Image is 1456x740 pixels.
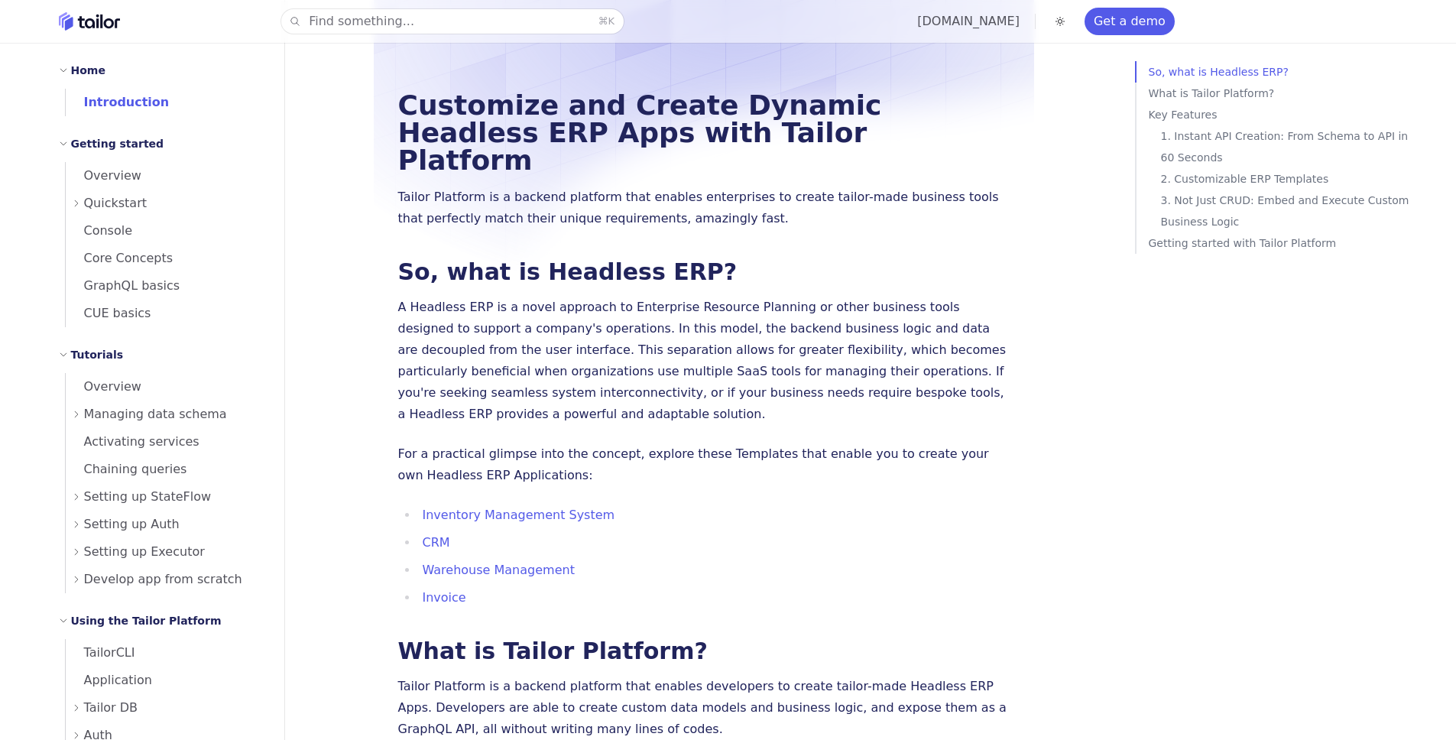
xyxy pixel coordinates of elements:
a: CUE basics [66,300,266,327]
a: 3. Not Just CRUD: Embed and Execute Custom Business Logic [1161,190,1410,232]
span: Application [66,673,152,687]
a: Inventory Management System [423,508,615,522]
a: Getting started with Tailor Platform [1149,232,1410,254]
p: For a practical glimpse into the concept, explore these Templates that enable you to create your ... [398,443,1010,486]
a: What is Tailor Platform? [398,638,708,664]
a: So, what is Headless ERP? [1149,61,1410,83]
a: Console [66,217,266,245]
kbd: ⌘ [598,15,608,27]
a: Invoice [423,590,466,605]
a: Warehouse Management [423,563,575,577]
span: CUE basics [66,306,151,320]
a: Get a demo [1085,8,1175,35]
h2: Using the Tailor Platform [71,612,222,630]
span: Develop app from scratch [84,569,242,590]
a: Home [59,12,120,31]
a: CRM [423,535,450,550]
span: Chaining queries [66,462,187,476]
a: Activating services [66,428,266,456]
a: Application [66,667,266,694]
span: Console [66,223,133,238]
span: Setting up Executor [84,541,205,563]
span: Overview [66,379,141,394]
a: So, what is Headless ERP? [398,258,738,285]
span: TailorCLI [66,645,135,660]
a: Chaining queries [66,456,266,483]
a: GraphQL basics [66,272,266,300]
a: 2. Customizable ERP Templates [1161,168,1410,190]
span: Activating services [66,434,199,449]
a: 1. Instant API Creation: From Schema to API in 60 Seconds [1161,125,1410,168]
h2: Home [71,61,105,80]
button: Find something...⌘K [281,9,624,34]
h1: Customize and Create Dynamic Headless ERP Apps with Tailor Platform [398,92,1010,174]
a: Key Features [1149,104,1410,125]
a: [DOMAIN_NAME] [917,14,1020,28]
span: Setting up StateFlow [84,486,212,508]
span: Introduction [66,95,170,109]
a: Introduction [66,89,266,116]
span: Quickstart [84,193,148,214]
h2: Tutorials [71,346,124,364]
p: A Headless ERP is a novel approach to Enterprise Resource Planning or other business tools design... [398,297,1010,425]
a: TailorCLI [66,639,266,667]
a: Core Concepts [66,245,266,272]
span: Core Concepts [66,251,173,265]
span: Overview [66,168,141,183]
kbd: K [608,15,615,27]
p: Tailor Platform is a backend platform that enables enterprises to create tailor-made business too... [398,187,1010,229]
h2: Getting started [71,135,164,153]
span: Setting up Auth [84,514,180,535]
p: Tailor Platform is a backend platform that enables developers to create tailor-made Headless ERP ... [398,676,1010,740]
a: Overview [66,162,266,190]
span: Managing data schema [84,404,227,425]
button: Toggle dark mode [1051,12,1069,31]
a: What is Tailor Platform? [1149,83,1410,104]
a: Overview [66,373,266,401]
span: Tailor DB [84,697,138,719]
span: GraphQL basics [66,278,180,293]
